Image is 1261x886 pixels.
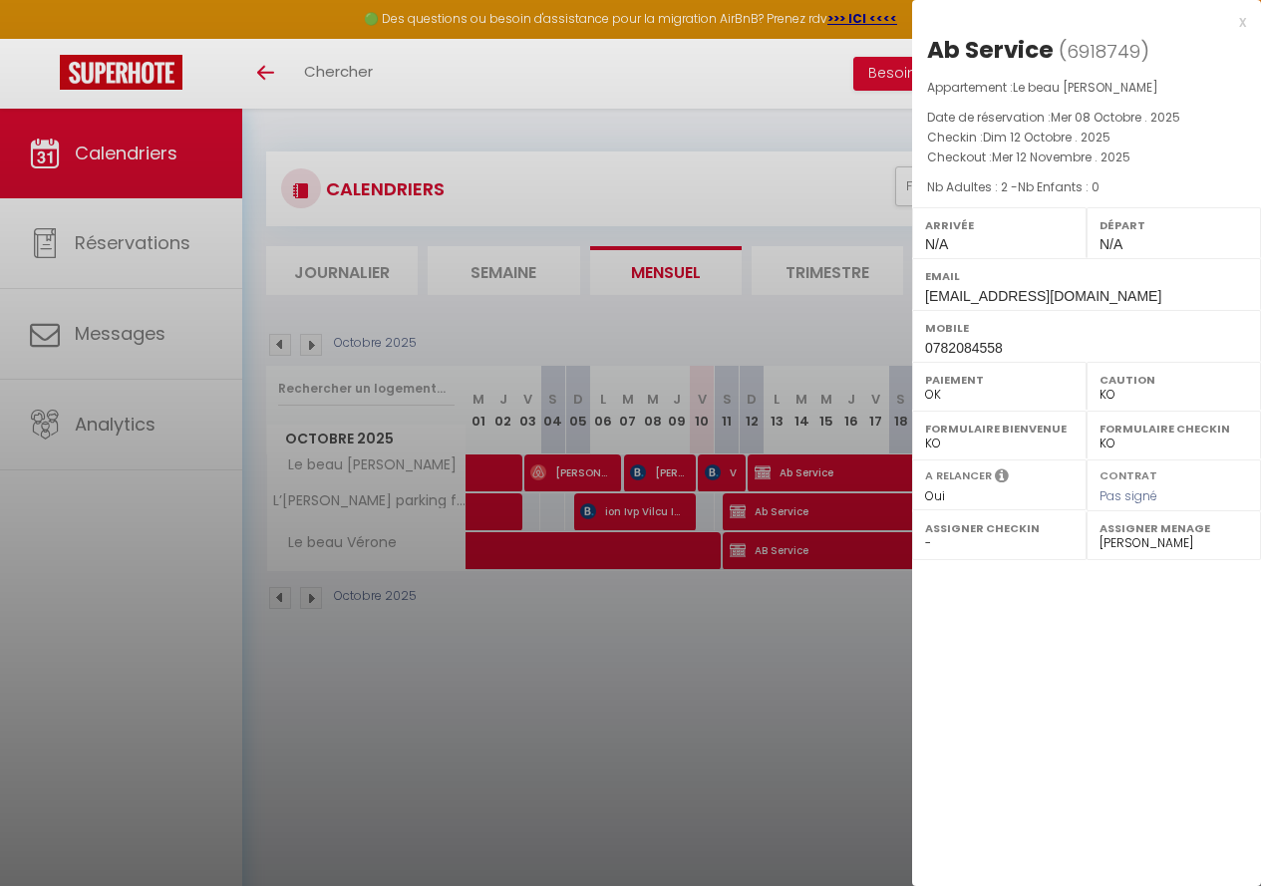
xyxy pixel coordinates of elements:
div: Ab Service [927,34,1054,66]
p: Appartement : [927,78,1246,98]
span: 6918749 [1067,39,1140,64]
span: N/A [925,236,948,252]
label: Caution [1100,370,1248,390]
label: Départ [1100,215,1248,235]
span: Nb Enfants : 0 [1018,178,1100,195]
label: Formulaire Bienvenue [925,419,1074,439]
label: Assigner Checkin [925,518,1074,538]
span: Dim 12 Octobre . 2025 [983,129,1110,146]
label: Contrat [1100,467,1157,480]
div: x [912,10,1246,34]
span: Mer 08 Octobre . 2025 [1051,109,1180,126]
label: Email [925,266,1248,286]
span: Pas signé [1100,487,1157,504]
label: A relancer [925,467,992,484]
label: Assigner Menage [1100,518,1248,538]
span: Le beau [PERSON_NAME] [1013,79,1158,96]
span: 0782084558 [925,340,1003,356]
p: Date de réservation : [927,108,1246,128]
span: ( ) [1059,37,1149,65]
label: Paiement [925,370,1074,390]
span: N/A [1100,236,1122,252]
label: Arrivée [925,215,1074,235]
label: Formulaire Checkin [1100,419,1248,439]
p: Checkin : [927,128,1246,148]
span: [EMAIL_ADDRESS][DOMAIN_NAME] [925,288,1161,304]
span: Mer 12 Novembre . 2025 [992,148,1130,165]
p: Checkout : [927,148,1246,167]
span: Nb Adultes : 2 - [927,178,1100,195]
label: Mobile [925,318,1248,338]
i: Sélectionner OUI si vous souhaiter envoyer les séquences de messages post-checkout [995,467,1009,489]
